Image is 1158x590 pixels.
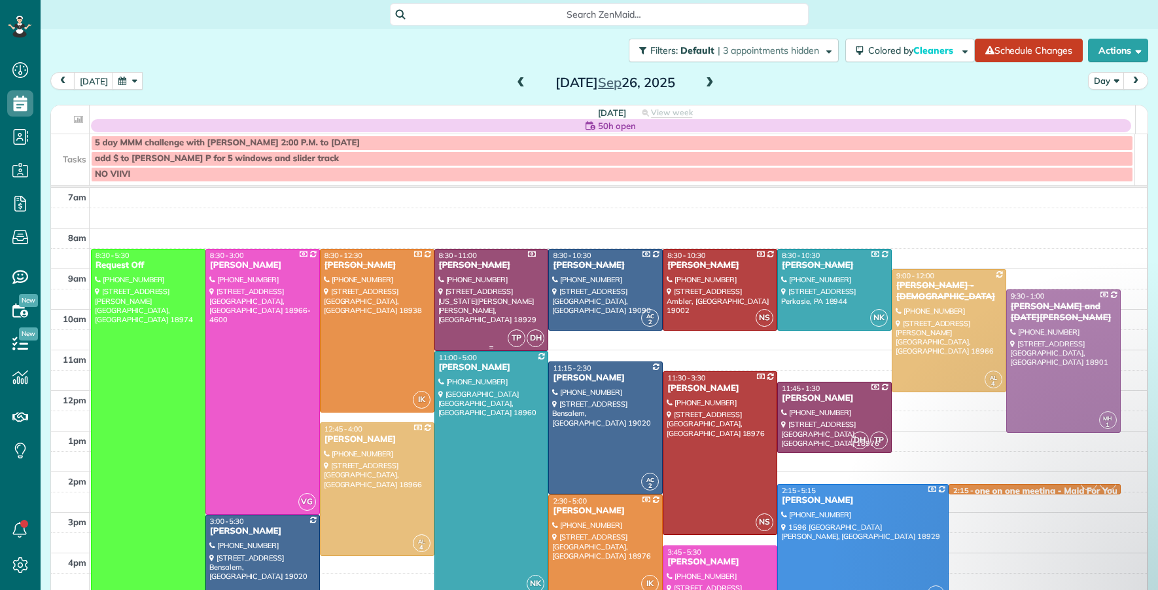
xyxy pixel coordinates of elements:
[19,327,38,341] span: New
[718,45,819,56] span: | 3 appointments hidden
[598,74,622,90] span: Sep
[756,513,773,531] span: NS
[552,260,659,271] div: [PERSON_NAME]
[325,424,362,433] span: 12:45 - 4:00
[209,526,316,537] div: [PERSON_NAME]
[413,542,430,554] small: 4
[913,45,955,56] span: Cleaners
[782,486,816,495] span: 2:15 - 5:15
[667,547,701,557] span: 3:45 - 5:30
[553,251,591,260] span: 8:30 - 10:30
[527,329,544,347] span: DH
[1088,39,1148,62] button: Actions
[68,476,86,487] span: 2pm
[68,557,86,568] span: 4pm
[622,39,839,62] a: Filters: Default | 3 appointments hidden
[533,75,697,90] h2: [DATE] 26, 2025
[975,39,1083,62] a: Schedule Changes
[646,476,654,483] span: AC
[680,45,715,56] span: Default
[781,495,945,506] div: [PERSON_NAME]
[68,232,86,243] span: 8am
[642,480,658,492] small: 2
[438,362,545,373] div: [PERSON_NAME]
[1103,415,1112,422] span: MH
[870,309,888,327] span: NK
[667,383,773,394] div: [PERSON_NAME]
[782,251,820,260] span: 8:30 - 10:30
[63,314,86,324] span: 10am
[1088,72,1125,90] button: Day
[642,316,658,329] small: 2
[325,251,362,260] span: 8:30 - 12:30
[1011,291,1045,301] span: 9:30 - 1:00
[650,45,678,56] span: Filters:
[781,260,888,271] div: [PERSON_NAME]
[1123,72,1148,90] button: next
[439,353,477,362] span: 11:00 - 5:00
[552,506,659,517] div: [PERSON_NAME]
[63,395,86,405] span: 12pm
[439,251,477,260] span: 8:30 - 11:00
[508,329,525,347] span: TP
[1114,545,1145,577] iframe: Intercom live chat
[95,169,130,179] span: NO VIIVI
[553,496,587,506] span: 2:30 - 5:00
[210,517,244,526] span: 3:00 - 5:30
[298,493,316,511] span: VG
[598,119,636,132] span: 50h open
[646,312,654,320] span: AC
[990,374,997,381] span: AL
[756,309,773,327] span: NS
[438,260,545,271] div: [PERSON_NAME]
[896,280,1002,303] div: [PERSON_NAME] - [DEMOGRAPHIC_DATA]
[868,45,958,56] span: Colored by
[324,434,430,445] div: [PERSON_NAME]
[418,538,425,545] span: AL
[209,260,316,271] div: [PERSON_NAME]
[870,432,888,449] span: TP
[629,39,839,62] button: Filters: Default | 3 appointments hidden
[667,373,705,382] span: 11:30 - 3:30
[1100,419,1116,432] small: 1
[667,251,705,260] span: 8:30 - 10:30
[1010,301,1117,323] div: [PERSON_NAME] and [DATE][PERSON_NAME]
[845,39,975,62] button: Colored byCleaners
[210,251,244,260] span: 8:30 - 3:00
[95,153,339,164] span: add $ to [PERSON_NAME] P for 5 windows and slider track
[552,373,659,384] div: [PERSON_NAME]
[851,432,869,449] span: DH
[95,260,202,271] div: Request Off
[95,138,360,148] span: 5 day MMM challenge with [PERSON_NAME] 2:00 P.M. to [DATE]
[413,391,430,409] span: IK
[63,354,86,365] span: 11am
[667,557,773,568] div: [PERSON_NAME]
[651,107,693,118] span: View week
[68,273,86,284] span: 9am
[50,72,75,90] button: prev
[324,260,430,271] div: [PERSON_NAME]
[782,384,820,393] span: 11:45 - 1:30
[598,107,626,118] span: [DATE]
[96,251,130,260] span: 8:30 - 5:30
[975,486,1117,497] div: one on one meeting - Maid For You
[896,271,934,280] span: 9:00 - 12:00
[68,435,86,446] span: 1pm
[19,294,38,307] span: New
[553,363,591,373] span: 11:15 - 2:30
[68,192,86,202] span: 7am
[667,260,773,271] div: [PERSON_NAME]
[68,517,86,527] span: 3pm
[985,378,1002,390] small: 4
[74,72,114,90] button: [DATE]
[781,393,888,404] div: [PERSON_NAME]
